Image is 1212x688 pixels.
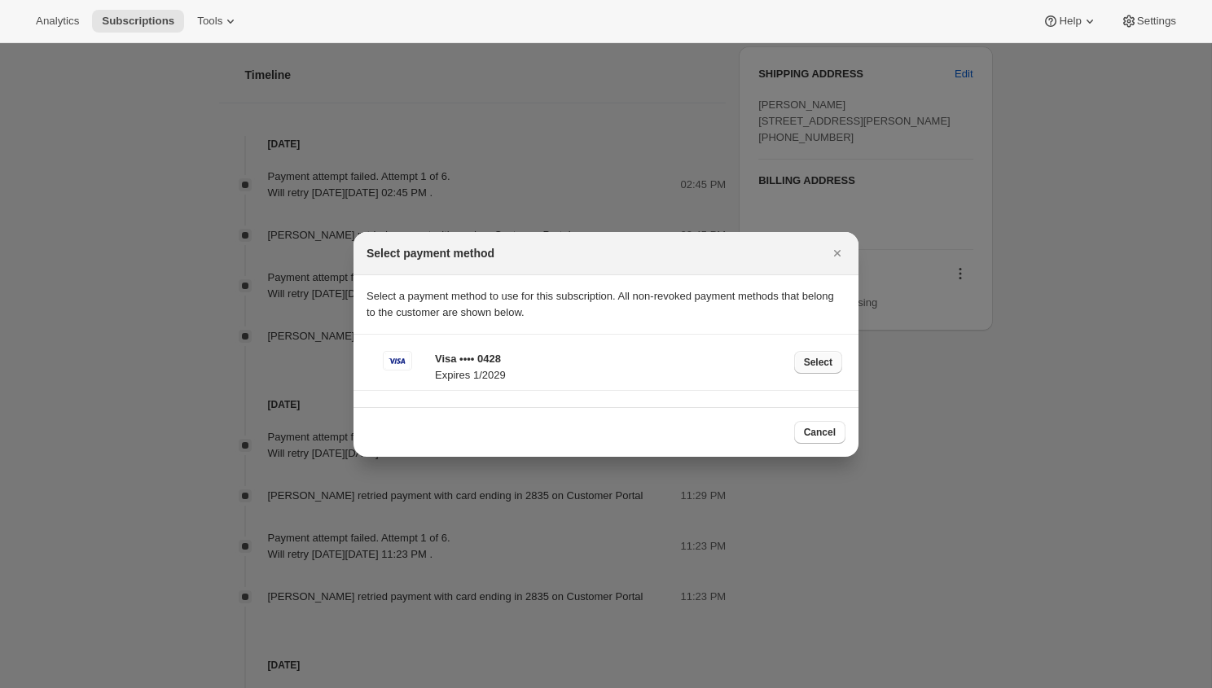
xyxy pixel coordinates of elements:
[1033,10,1107,33] button: Help
[435,367,784,383] p: Expires 1/2029
[804,426,836,439] span: Cancel
[1111,10,1186,33] button: Settings
[36,15,79,28] span: Analytics
[794,421,845,444] button: Cancel
[187,10,248,33] button: Tools
[1059,15,1081,28] span: Help
[794,351,842,374] button: Select
[826,242,849,265] button: Close
[435,351,784,367] p: Visa •••• 0428
[92,10,184,33] button: Subscriptions
[102,15,174,28] span: Subscriptions
[367,245,494,261] h2: Select payment method
[197,15,222,28] span: Tools
[367,288,845,321] p: Select a payment method to use for this subscription. All non-revoked payment methods that belong...
[1137,15,1176,28] span: Settings
[26,10,89,33] button: Analytics
[804,356,832,369] span: Select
